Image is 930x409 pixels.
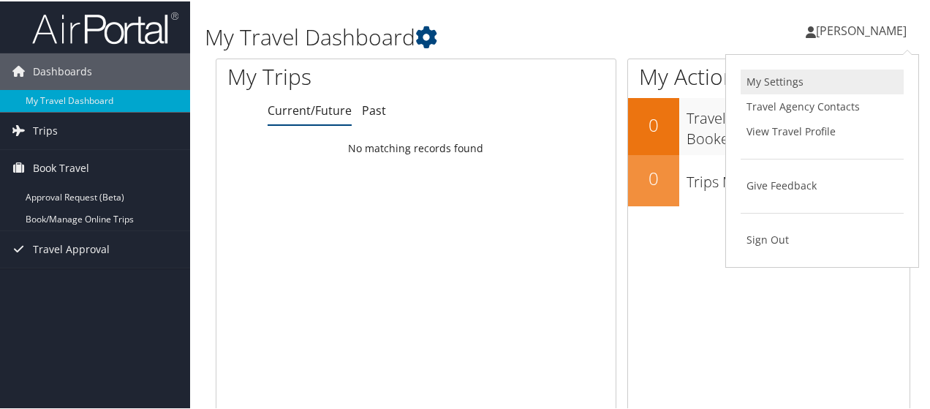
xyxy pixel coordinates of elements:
h1: My Travel Dashboard [205,20,682,51]
span: [PERSON_NAME] [816,21,907,37]
a: 0Travel Approvals Pending (Advisor Booked) [628,97,910,153]
a: My Settings [741,68,904,93]
h2: 0 [628,165,679,190]
h1: My Trips [227,60,438,91]
span: Travel Approval [33,230,110,266]
a: Past [362,101,386,117]
span: Dashboards [33,52,92,89]
a: Current/Future [268,101,352,117]
span: Trips [33,111,58,148]
h3: Travel Approvals Pending (Advisor Booked) [687,100,910,148]
h3: Trips Missing Hotels [687,163,910,191]
h1: My Action Items [628,60,910,91]
span: Book Travel [33,149,89,185]
a: Travel Agency Contacts [741,93,904,118]
a: Give Feedback [741,172,904,197]
a: View Travel Profile [741,118,904,143]
a: Sign Out [741,226,904,251]
img: airportal-logo.png [32,10,178,44]
h2: 0 [628,111,679,136]
a: 0Trips Missing Hotels [628,154,910,205]
a: [PERSON_NAME] [806,7,921,51]
td: No matching records found [216,134,616,160]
